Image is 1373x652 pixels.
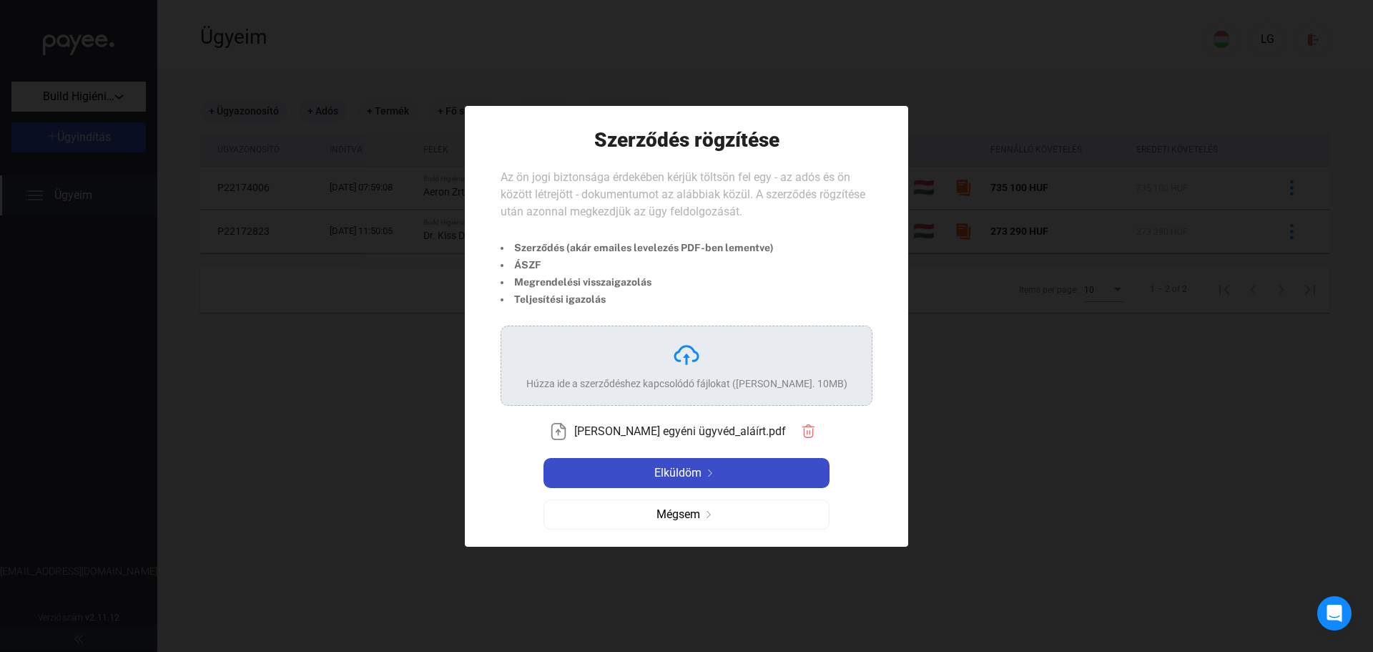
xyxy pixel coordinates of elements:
[501,291,774,308] li: Teljesítési igazolás
[543,500,830,530] button: Mégsemarrow-right-grey
[672,341,701,369] img: upload-cloud
[1317,596,1352,631] div: Open Intercom Messenger
[793,417,823,447] button: trash-red
[501,239,774,256] li: Szerződés (akár emailes levelezés PDF-ben lementve)
[501,256,774,273] li: ÁSZF
[526,376,847,391] div: Húzza ide a szerződéshez kapcsolódó fájlokat ([PERSON_NAME]. 10MB)
[700,511,717,518] img: arrow-right-grey
[501,273,774,291] li: Megrendelési visszaigazolás
[801,424,816,439] img: trash-red
[543,458,830,488] button: Elküldömarrow-right-white
[574,423,786,440] span: [PERSON_NAME] egyéni ügyvéd_aláírt.pdf
[656,506,700,523] span: Mégsem
[654,464,702,482] span: Elküldöm
[550,423,567,440] img: upload-paper
[501,170,865,218] span: Az ön jogi biztonsága érdekében kérjük töltsön fel egy - az adós és ön között létrejött - dokumen...
[594,127,779,152] h1: Szerződés rögzítése
[702,469,719,477] img: arrow-right-white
